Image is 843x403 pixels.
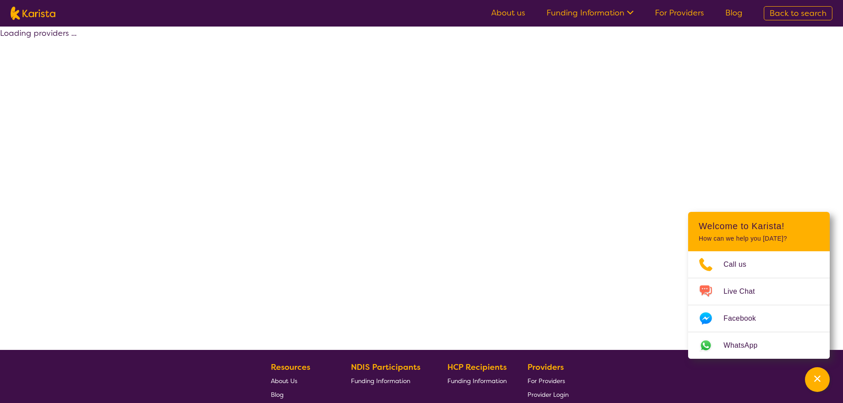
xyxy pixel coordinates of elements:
[770,8,827,19] span: Back to search
[688,251,830,359] ul: Choose channel
[447,374,507,388] a: Funding Information
[527,388,569,401] a: Provider Login
[724,339,768,352] span: WhatsApp
[11,7,55,20] img: Karista logo
[805,367,830,392] button: Channel Menu
[764,6,832,20] a: Back to search
[271,377,297,385] span: About Us
[699,235,819,242] p: How can we help you [DATE]?
[351,362,420,372] b: NDIS Participants
[724,312,766,325] span: Facebook
[527,391,569,399] span: Provider Login
[688,212,830,359] div: Channel Menu
[699,221,819,231] h2: Welcome to Karista!
[724,258,757,271] span: Call us
[655,8,704,18] a: For Providers
[491,8,525,18] a: About us
[271,388,330,401] a: Blog
[351,377,410,385] span: Funding Information
[527,362,564,372] b: Providers
[527,377,565,385] span: For Providers
[527,374,569,388] a: For Providers
[725,8,743,18] a: Blog
[271,362,310,372] b: Resources
[447,377,507,385] span: Funding Information
[351,374,427,388] a: Funding Information
[447,362,507,372] b: HCP Recipients
[271,391,284,399] span: Blog
[688,332,830,359] a: Web link opens in a new tab.
[547,8,634,18] a: Funding Information
[271,374,330,388] a: About Us
[724,285,766,298] span: Live Chat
